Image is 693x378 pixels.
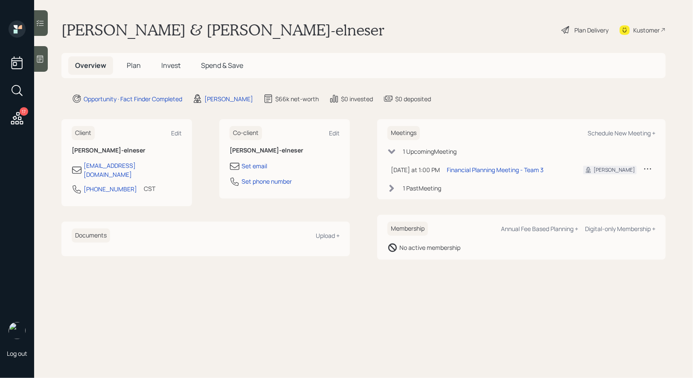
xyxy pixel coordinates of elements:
[7,349,27,357] div: Log out
[242,161,267,170] div: Set email
[72,229,110,243] h6: Documents
[633,26,660,35] div: Kustomer
[588,129,655,137] div: Schedule New Meeting +
[75,61,106,70] span: Overview
[230,147,340,154] h6: [PERSON_NAME]-elneser
[501,225,578,233] div: Annual Fee Based Planning +
[447,165,544,174] div: Financial Planning Meeting - Team 3
[391,165,440,174] div: [DATE] at 1:00 PM
[61,21,384,39] h1: [PERSON_NAME] & [PERSON_NAME]-elneser
[387,126,420,140] h6: Meetings
[230,126,262,140] h6: Co-client
[399,243,460,252] div: No active membership
[329,129,340,137] div: Edit
[72,126,95,140] h6: Client
[171,129,182,137] div: Edit
[395,94,431,103] div: $0 deposited
[84,94,182,103] div: Opportunity · Fact Finder Completed
[84,161,182,179] div: [EMAIL_ADDRESS][DOMAIN_NAME]
[9,322,26,339] img: treva-nostdahl-headshot.png
[585,225,655,233] div: Digital-only Membership +
[242,177,292,186] div: Set phone number
[594,166,635,174] div: [PERSON_NAME]
[144,184,155,193] div: CST
[201,61,243,70] span: Spend & Save
[161,61,181,70] span: Invest
[127,61,141,70] span: Plan
[341,94,373,103] div: $0 invested
[403,147,457,156] div: 1 Upcoming Meeting
[84,185,137,193] div: [PHONE_NUMBER]
[72,147,182,154] h6: [PERSON_NAME]-elneser
[204,94,253,103] div: [PERSON_NAME]
[387,222,428,236] h6: Membership
[20,107,28,116] div: 17
[275,94,319,103] div: $66k net-worth
[316,231,340,240] div: Upload +
[574,26,609,35] div: Plan Delivery
[403,184,441,193] div: 1 Past Meeting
